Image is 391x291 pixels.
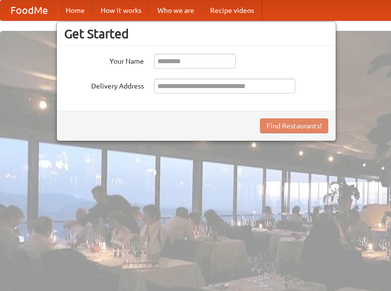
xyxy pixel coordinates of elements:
[0,0,58,20] a: FoodMe
[64,26,328,41] h3: Get Started
[58,0,93,20] a: Home
[64,79,144,91] label: Delivery Address
[93,0,149,20] a: How it works
[149,0,202,20] a: Who we are
[202,0,262,20] a: Recipe videos
[64,54,144,66] label: Your Name
[260,118,328,133] button: Find Restaurants!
